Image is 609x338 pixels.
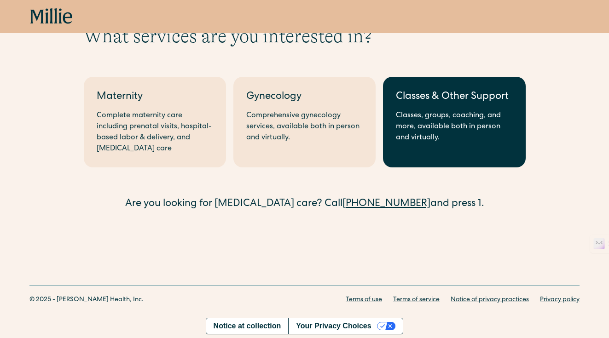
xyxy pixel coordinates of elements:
[393,295,440,305] a: Terms of service
[288,318,403,334] button: Your Privacy Choices
[246,110,363,143] div: Comprehensive gynecology services, available both in person and virtually.
[383,77,525,167] a: Classes & Other SupportClasses, groups, coaching, and more, available both in person and virtually.
[396,110,512,143] div: Classes, groups, coaching, and more, available both in person and virtually.
[84,197,526,212] div: Are you looking for [MEDICAL_DATA] care? Call and press 1.
[396,90,512,105] div: Classes & Other Support
[84,77,226,167] a: MaternityComplete maternity care including prenatal visits, hospital-based labor & delivery, and ...
[342,199,430,209] a: [PHONE_NUMBER]
[233,77,376,167] a: GynecologyComprehensive gynecology services, available both in person and virtually.
[451,295,529,305] a: Notice of privacy practices
[29,295,144,305] div: © 2025 - [PERSON_NAME] Health, Inc.
[97,90,213,105] div: Maternity
[97,110,213,155] div: Complete maternity care including prenatal visits, hospital-based labor & delivery, and [MEDICAL_...
[540,295,580,305] a: Privacy policy
[84,25,526,47] h1: What services are you interested in?
[206,318,289,334] a: Notice at collection
[346,295,382,305] a: Terms of use
[246,90,363,105] div: Gynecology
